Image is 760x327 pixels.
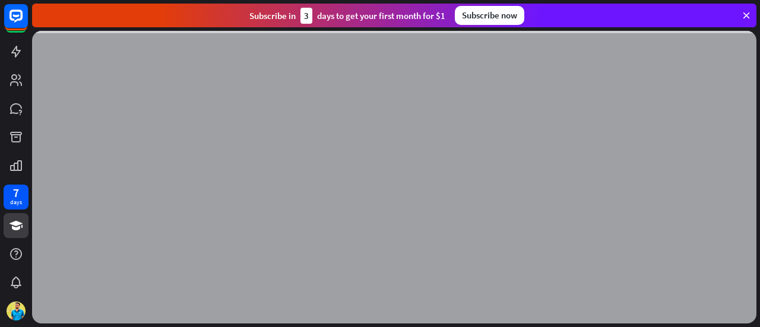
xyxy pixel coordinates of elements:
[4,185,28,209] a: 7 days
[10,198,22,207] div: days
[300,8,312,24] div: 3
[455,6,524,25] div: Subscribe now
[13,188,19,198] div: 7
[249,8,445,24] div: Subscribe in days to get your first month for $1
